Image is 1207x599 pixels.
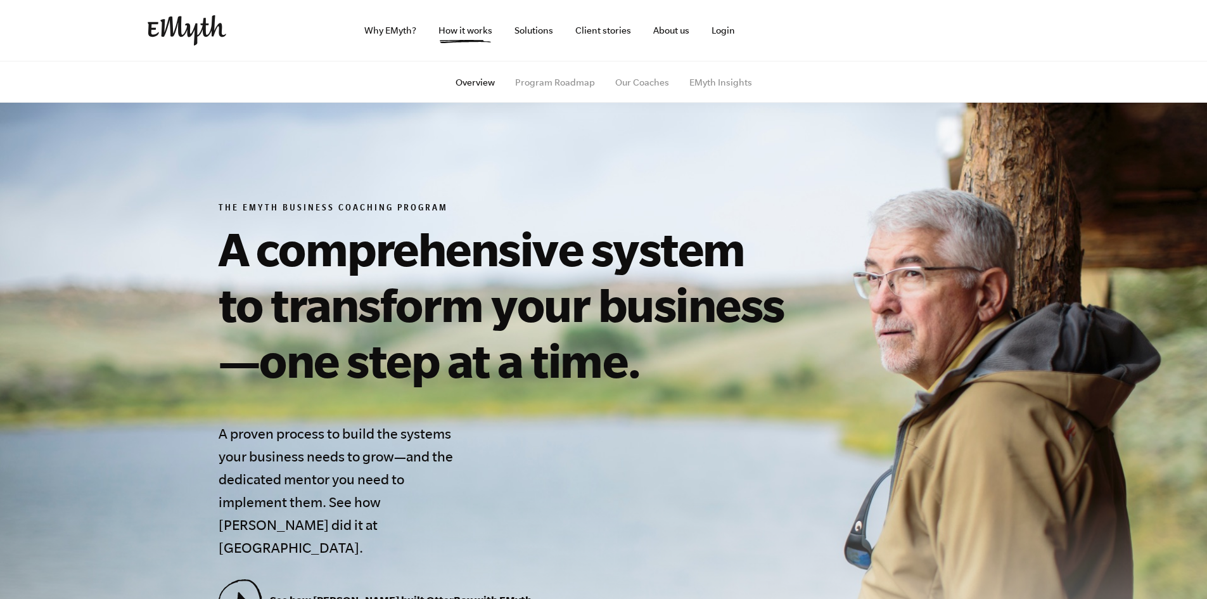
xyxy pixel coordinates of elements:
[515,77,595,87] a: Program Roadmap
[219,203,796,216] h6: The EMyth Business Coaching Program
[219,221,796,388] h1: A comprehensive system to transform your business—one step at a time.
[148,15,226,46] img: EMyth
[615,77,669,87] a: Our Coaches
[1144,538,1207,599] iframe: Chat Widget
[456,77,495,87] a: Overview
[689,77,752,87] a: EMyth Insights
[219,422,462,559] h4: A proven process to build the systems your business needs to grow—and the dedicated mentor you ne...
[788,16,921,44] iframe: Embedded CTA
[927,16,1060,44] iframe: Embedded CTA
